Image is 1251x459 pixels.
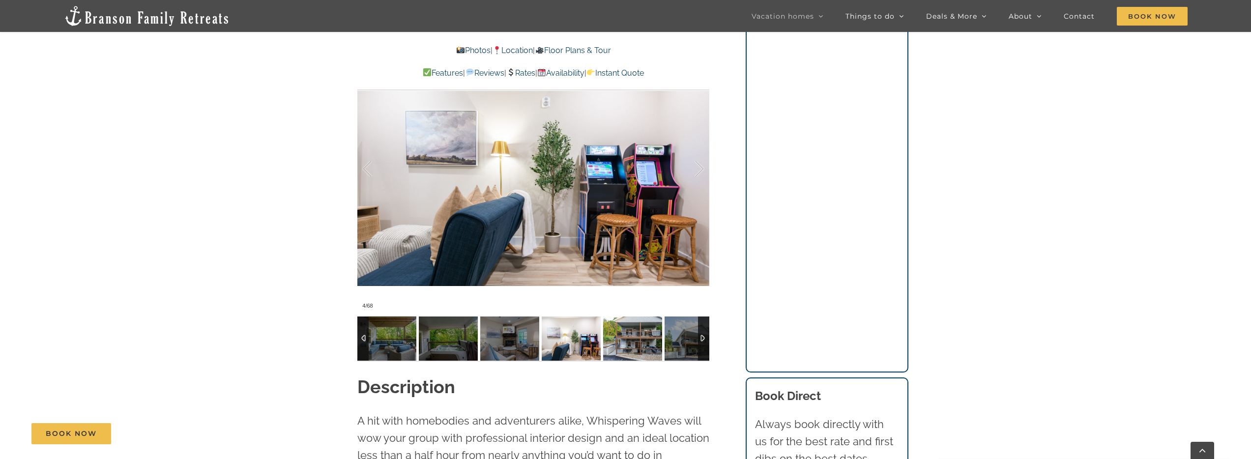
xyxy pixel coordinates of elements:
[587,68,595,76] img: 👉
[1064,13,1095,20] span: Contact
[538,68,546,76] img: 📆
[535,46,611,55] a: Floor Plans & Tour
[506,68,535,78] a: Rates
[1009,13,1032,20] span: About
[357,44,709,57] p: | |
[493,46,533,55] a: Location
[537,68,584,78] a: Availability
[357,376,455,397] strong: Description
[1117,7,1188,26] span: Book Now
[542,316,601,361] img: 08-Whispering-Waves-lakefront-vacation-home-rental-on-Lake-Taneycomo-1047-scaled.jpg-nggid03977-n...
[493,46,501,54] img: 📍
[357,316,416,361] img: 00-Whispering-Waves-lakefront-vacation-home-rental-on-Lake-Taneycomo-1014-scaled.jpg-nggid041008-...
[665,316,724,361] img: 01a-Whispering-Waves-lakefront-vacation-home-rental-on-Lake-Taneycomo-1004-scaled.jpg-nggid03955-...
[423,68,431,76] img: ✅
[507,68,515,76] img: 💲
[586,68,644,78] a: Instant Quote
[456,46,491,55] a: Photos
[465,68,504,78] a: Reviews
[46,430,97,438] span: Book Now
[755,389,821,403] b: Book Direct
[457,46,465,54] img: 📸
[845,13,895,20] span: Things to do
[31,423,111,444] a: Book Now
[357,67,709,80] p: | | | |
[480,316,539,361] img: 03-Whispering-Waves-lakefront-vacation-home-rental-on-Lake-Taneycomo-1022-TV-copy-scaled.jpg-nggi...
[419,316,478,361] img: 09-Whispering-Waves-lakefront-vacation-home-rental-on-Lake-Taneycomo-1089-scaled.jpg-nggid03987-n...
[466,68,474,76] img: 💬
[536,46,544,54] img: 🎥
[926,13,977,20] span: Deals & More
[752,13,814,20] span: Vacation homes
[423,68,463,78] a: Features
[603,316,662,361] img: Lake-Taneycomo-lakefront-vacation-home-rental-Branson-Family-Retreats-1002-scaled.jpg-nggid041013...
[63,5,230,27] img: Branson Family Retreats Logo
